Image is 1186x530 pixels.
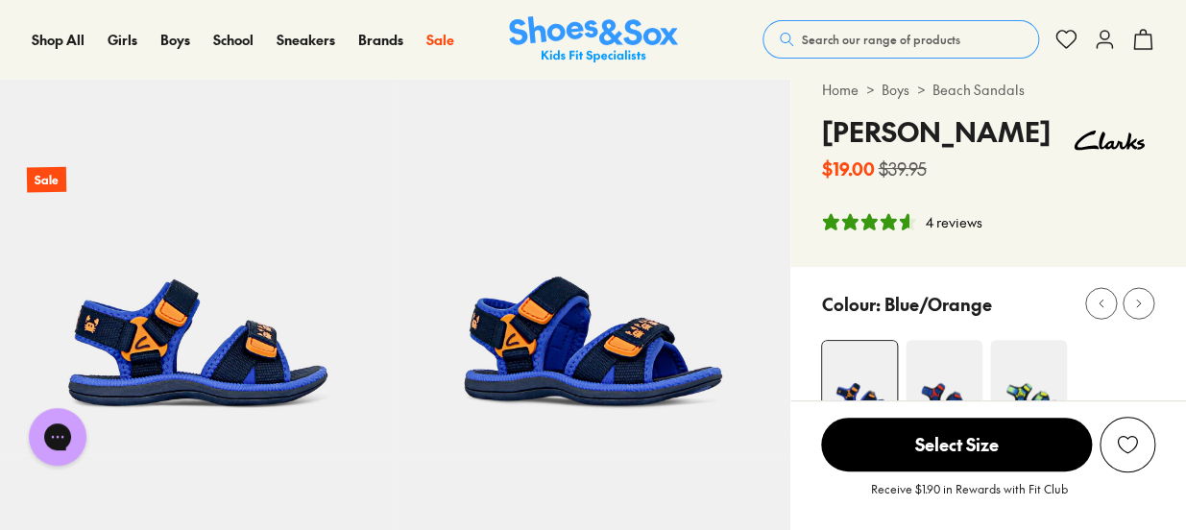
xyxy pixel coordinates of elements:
[821,156,874,181] b: $19.00
[426,30,454,49] span: Sale
[213,30,254,49] span: School
[932,80,1024,100] a: Beach Sandals
[871,480,1068,515] p: Receive $1.90 in Rewards with Fit Club
[32,30,85,50] a: Shop All
[878,156,926,181] s: $39.95
[277,30,335,50] a: Sneakers
[509,16,678,63] a: Shoes & Sox
[108,30,137,50] a: Girls
[821,417,1092,472] button: Select Size
[19,401,96,472] iframe: Gorgias live chat messenger
[821,291,880,317] p: Colour:
[396,60,791,455] img: 5-503437_1
[358,30,403,50] a: Brands
[277,30,335,49] span: Sneakers
[358,30,403,49] span: Brands
[821,418,1092,471] span: Select Size
[802,31,960,48] span: Search our range of products
[762,20,1039,59] button: Search our range of products
[509,16,678,63] img: SNS_Logo_Responsive.svg
[821,80,1155,100] div: > >
[213,30,254,50] a: School
[160,30,190,49] span: Boys
[426,30,454,50] a: Sale
[883,291,991,317] p: Blue/Orange
[1100,417,1155,472] button: Add to Wishlist
[1063,111,1155,169] img: Vendor logo
[32,30,85,49] span: Shop All
[27,167,66,193] p: Sale
[881,80,908,100] a: Boys
[822,341,897,416] img: 4-503436_1
[906,340,982,417] img: 4-553512_1
[821,111,1050,152] h4: [PERSON_NAME]
[108,30,137,49] span: Girls
[925,212,981,232] div: 4 reviews
[160,30,190,50] a: Boys
[821,80,858,100] a: Home
[990,340,1067,417] img: 4-553506_1
[821,212,981,232] button: 4.75 stars, 4 ratings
